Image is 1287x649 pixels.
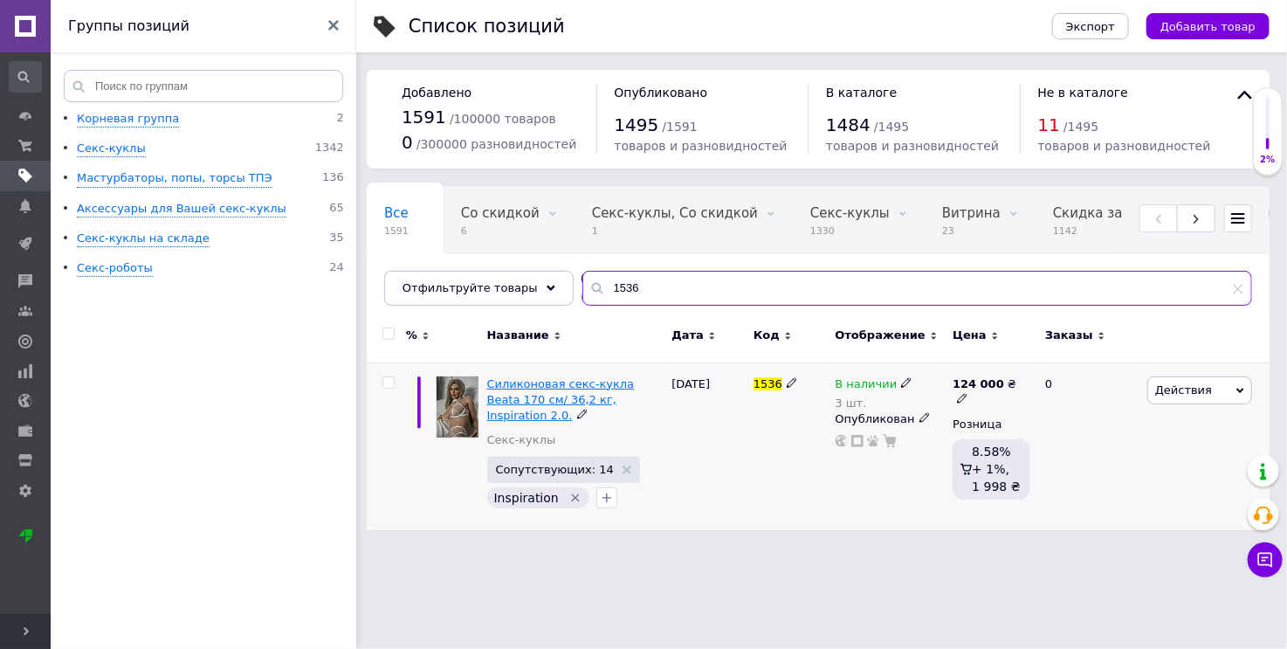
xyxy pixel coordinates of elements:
span: 1495 [615,114,659,135]
span: Не в каталоге [1038,86,1129,100]
div: Опубликован [836,411,945,427]
span: 35 [329,231,344,247]
span: товаров и разновидностей [615,139,788,153]
span: Со скидкой [581,272,659,287]
span: Отображение [836,328,926,343]
span: товаров и разновидностей [826,139,999,153]
span: % [406,328,417,343]
div: Секс-роботы [77,260,153,277]
input: Поиск по названию позиции, артикулу и поисковым запросам [582,271,1252,306]
div: 2% [1254,154,1282,166]
span: Название [487,328,549,343]
span: Скидка закончилась [1053,205,1194,221]
span: 1330 [810,224,890,238]
div: Корневая группа [77,111,179,128]
input: Поиск по группам [64,70,343,102]
span: Со скидкой [461,205,540,221]
span: 6 [461,224,540,238]
span: 136 [322,170,344,187]
div: Секс-куклы [77,141,146,157]
span: Код [754,328,780,343]
span: Сопутствующих: 14 [496,464,614,475]
span: В наличии [836,377,898,396]
div: Розница [953,417,1030,432]
span: 2 [337,111,344,128]
span: / 100000 товаров [450,112,556,126]
button: Чат с покупателем [1248,542,1283,577]
span: Inspiration [494,491,559,505]
span: / 1495 [874,120,909,134]
button: Экспорт [1052,13,1129,39]
span: 11 [1038,114,1060,135]
svg: Удалить метку [568,491,582,505]
span: Действия [1155,383,1212,397]
span: 65 [329,201,344,217]
span: / 1591 [663,120,698,134]
a: Секс-куклы [487,432,556,448]
span: 1 998 ₴ [972,480,1020,494]
span: Секс-куклы [810,205,890,221]
span: товаров и разновидностей [1038,139,1211,153]
span: Заказы [1045,328,1093,343]
button: Добавить товар [1146,13,1270,39]
span: 1342 [315,141,344,157]
span: 1536 [754,377,782,390]
span: 1591 [384,224,409,238]
div: 0 [1035,362,1143,530]
span: 1 [592,224,758,238]
span: 1142 [1053,224,1194,238]
span: 1591 [402,107,446,128]
div: 3 шт. [836,397,913,410]
a: Силиконовая секс-кукла Beata 170 см/ 36,2 кг, Inspiration 2.0. [487,377,635,422]
span: В каталоге [826,86,897,100]
span: 8.58% + 1%, [972,445,1010,476]
span: 24 [329,260,344,277]
span: Добавлено [402,86,471,100]
span: Экспорт [1066,20,1115,33]
span: Цена [953,328,987,343]
span: Витрина [942,205,1001,221]
img: Силиконовая секс-кукла Beata 170 см/ 36,2 кг, Inspiration 2.0. [437,376,478,438]
span: 23 [942,224,1001,238]
div: [DATE] [667,362,749,530]
span: / 300000 разновидностей [416,137,577,151]
span: Отфильтруйте товары [403,281,538,294]
span: 1484 [826,114,871,135]
span: Добавить товар [1160,20,1256,33]
div: Мастурбаторы, попы, торсы ТПЭ [77,170,272,187]
span: Позиции с ярлыками [384,272,528,287]
div: ₴ [953,376,1030,408]
span: / 1495 [1063,120,1098,134]
span: Все [384,205,409,221]
span: 0 [402,132,413,153]
div: Список позиций [409,17,565,36]
b: 124 000 [953,377,1004,390]
span: Дата [671,328,704,343]
div: Секс-куклы на складе [77,231,210,247]
span: 6 [581,291,659,304]
span: Опубликовано [615,86,708,100]
span: Секс-куклы, Со скидкой [592,205,758,221]
div: Аксессуары для Вашей секс-куклы [77,201,286,217]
